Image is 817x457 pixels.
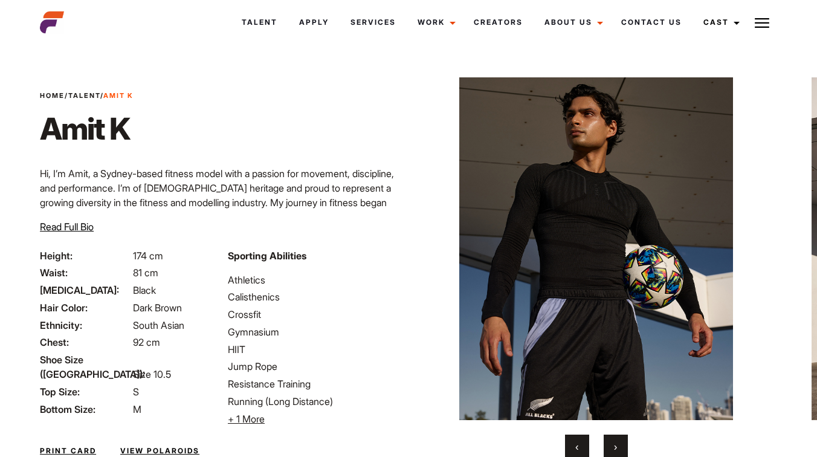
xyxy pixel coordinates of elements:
[228,342,401,357] li: HIIT
[40,10,64,34] img: cropped-aefm-brand-fav-22-square.png
[40,318,131,332] span: Ethnicity:
[575,441,578,453] span: Previous
[40,219,94,234] button: Read Full Bio
[40,248,131,263] span: Height:
[40,283,131,297] span: [MEDICAL_DATA]:
[407,6,463,39] a: Work
[40,111,134,147] h1: Amit K
[534,6,610,39] a: About Us
[228,377,401,391] li: Resistance Training
[614,441,617,453] span: Next
[755,16,769,30] img: Burger icon
[40,384,131,399] span: Top Size:
[40,265,131,280] span: Waist:
[40,402,131,416] span: Bottom Size:
[133,368,171,380] span: Size 10.5
[228,273,401,287] li: Athletics
[133,403,141,415] span: M
[40,300,131,315] span: Hair Color:
[288,6,340,39] a: Apply
[40,352,131,381] span: Shoe Size ([GEOGRAPHIC_DATA]):
[133,250,163,262] span: 174 cm
[463,6,534,39] a: Creators
[133,336,160,348] span: 92 cm
[133,302,182,314] span: Dark Brown
[610,6,693,39] a: Contact Us
[40,166,401,253] p: Hi, I’m Amit, a Sydney-based fitness model with a passion for movement, discipline, and performan...
[40,221,94,233] span: Read Full Bio
[40,91,65,100] a: Home
[133,386,139,398] span: S
[40,91,134,101] span: / /
[68,91,100,100] a: Talent
[228,290,401,304] li: Calisthenics
[133,284,156,296] span: Black
[228,307,401,322] li: Crossfit
[340,6,407,39] a: Services
[40,335,131,349] span: Chest:
[228,394,401,409] li: Running (Long Distance)
[40,446,96,456] a: Print Card
[228,413,265,425] span: + 1 More
[133,319,184,331] span: South Asian
[133,267,158,279] span: 81 cm
[120,446,199,456] a: View Polaroids
[693,6,747,39] a: Cast
[228,325,401,339] li: Gymnasium
[231,6,288,39] a: Talent
[228,250,306,262] strong: Sporting Abilities
[103,91,134,100] strong: Amit K
[228,359,401,374] li: Jump Rope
